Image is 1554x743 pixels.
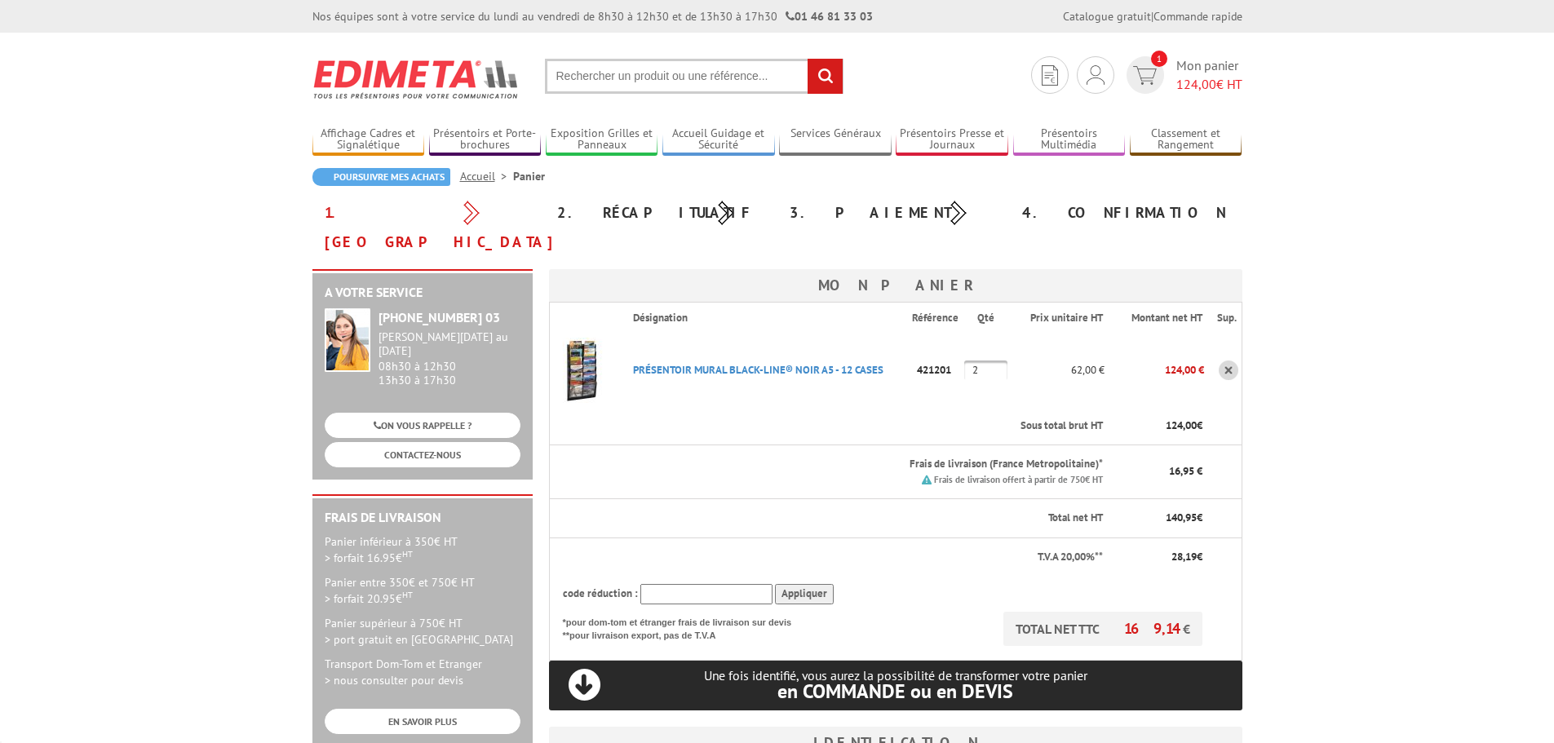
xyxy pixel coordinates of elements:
span: € HT [1176,75,1242,94]
input: Rechercher un produit ou une référence... [545,59,843,94]
a: PRéSENTOIR MURAL BLACK-LINE® NOIR A5 - 12 CASES [633,363,883,377]
div: 4. Confirmation [1010,198,1242,228]
th: Sup. [1204,303,1242,334]
h2: Frais de Livraison [325,511,520,525]
span: 1 [1151,51,1167,67]
p: € [1118,511,1202,526]
p: Frais de livraison (France Metropolitaine)* [633,457,1104,472]
img: picto.png [922,475,932,484]
li: Panier [513,168,545,184]
p: Total net HT [563,511,1104,526]
span: > port gratuit en [GEOGRAPHIC_DATA] [325,632,513,647]
a: EN SAVOIR PLUS [325,709,520,734]
p: T.V.A 20,00%** [563,550,1104,565]
img: devis rapide [1087,65,1105,85]
input: rechercher [808,59,843,94]
th: Sous total brut HT [620,407,1105,445]
h3: Mon panier [549,269,1242,302]
div: 08h30 à 12h30 13h30 à 17h30 [379,330,520,387]
a: Affichage Cadres et Signalétique [312,126,425,153]
div: 1. [GEOGRAPHIC_DATA] [312,198,545,257]
img: widget-service.jpg [325,308,370,372]
a: Poursuivre mes achats [312,168,450,186]
a: ON VOUS RAPPELLE ? [325,413,520,438]
p: Une fois identifié, vous aurez la possibilité de transformer votre panier [549,668,1242,701]
span: 28,19 [1171,550,1197,564]
span: 16,95 € [1169,464,1202,478]
p: 124,00 € [1105,356,1204,384]
small: Frais de livraison offert à partir de 750€ HT [934,474,1103,485]
strong: [PHONE_NUMBER] 03 [379,309,500,325]
span: en COMMANDE ou en DEVIS [777,679,1013,704]
p: Prix unitaire HT [1024,311,1103,326]
p: Transport Dom-Tom et Etranger [325,656,520,688]
a: Classement et Rangement [1130,126,1242,153]
th: Désignation [620,303,913,334]
img: Edimeta [312,49,520,109]
img: devis rapide [1042,65,1058,86]
p: € [1118,418,1202,434]
sup: HT [402,589,413,600]
span: > forfait 20.95€ [325,591,413,606]
a: Accueil [460,169,513,184]
p: 62,00 € [1011,356,1105,384]
p: TOTAL NET TTC € [1003,612,1202,646]
p: € [1118,550,1202,565]
p: Montant net HT [1118,311,1202,326]
span: > forfait 16.95€ [325,551,413,565]
a: Présentoirs Presse et Journaux [896,126,1008,153]
h2: A votre service [325,285,520,300]
a: Exposition Grilles et Panneaux [546,126,658,153]
div: [PERSON_NAME][DATE] au [DATE] [379,330,520,358]
p: Référence [912,311,963,326]
span: 169,14 [1124,619,1183,638]
strong: 01 46 81 33 03 [786,9,873,24]
div: | [1063,8,1242,24]
span: 140,95 [1166,511,1197,524]
p: Panier inférieur à 350€ HT [325,533,520,566]
div: 3. Paiement [777,198,1010,228]
img: PRéSENTOIR MURAL BLACK-LINE® NOIR A5 - 12 CASES [550,338,615,403]
a: Commande rapide [1153,9,1242,24]
a: Accueil Guidage et Sécurité [662,126,775,153]
input: Appliquer [775,584,834,604]
a: CONTACTEZ-NOUS [325,442,520,467]
span: Mon panier [1176,56,1242,94]
a: Présentoirs et Porte-brochures [429,126,542,153]
a: Présentoirs Multimédia [1013,126,1126,153]
th: Qté [964,303,1011,334]
p: Panier supérieur à 750€ HT [325,615,520,648]
a: Services Généraux [779,126,892,153]
div: 2. Récapitulatif [545,198,777,228]
img: devis rapide [1133,66,1157,85]
div: Nos équipes sont à votre service du lundi au vendredi de 8h30 à 12h30 et de 13h30 à 17h30 [312,8,873,24]
a: devis rapide 1 Mon panier 124,00€ HT [1122,56,1242,94]
span: > nous consulter pour devis [325,673,463,688]
p: 421201 [912,356,964,384]
span: code réduction : [563,586,638,600]
span: 124,00 [1176,76,1216,92]
a: Catalogue gratuit [1063,9,1151,24]
p: Panier entre 350€ et 750€ HT [325,574,520,607]
sup: HT [402,548,413,559]
span: 124,00 [1166,418,1197,432]
p: *pour dom-tom et étranger frais de livraison sur devis **pour livraison export, pas de T.V.A [563,612,808,642]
